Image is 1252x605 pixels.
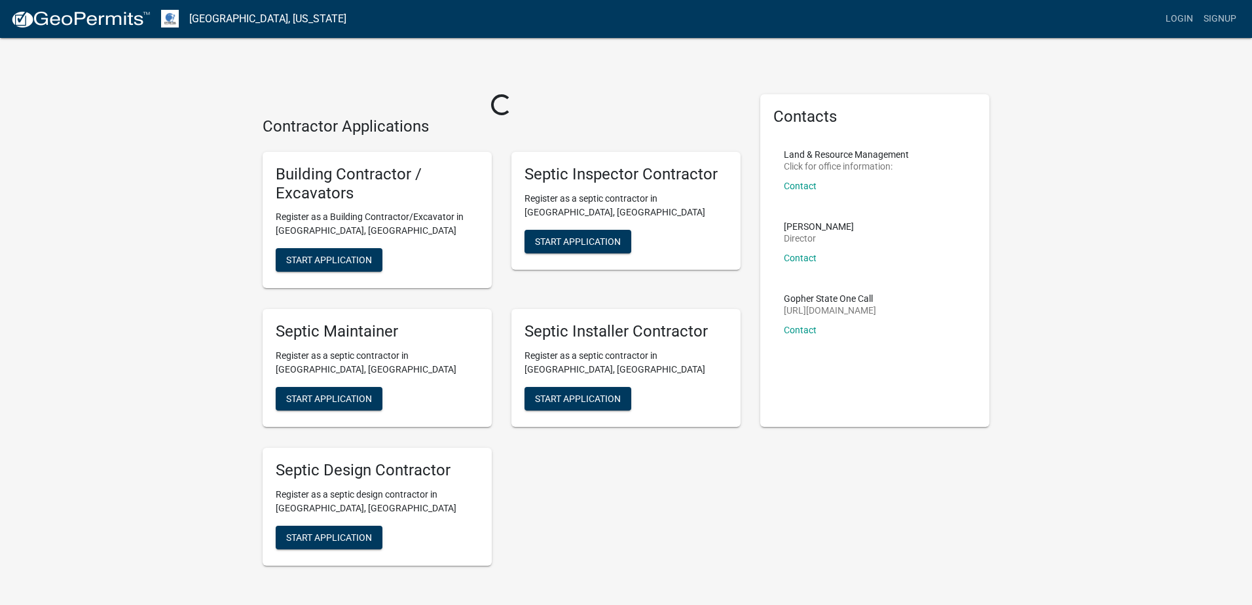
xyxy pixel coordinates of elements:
[535,236,621,246] span: Start Application
[1160,7,1198,31] a: Login
[286,394,372,404] span: Start Application
[784,234,854,243] p: Director
[784,294,876,303] p: Gopher State One Call
[161,10,179,27] img: Otter Tail County, Minnesota
[189,8,346,30] a: [GEOGRAPHIC_DATA], [US_STATE]
[276,461,479,480] h5: Septic Design Contractor
[525,387,631,411] button: Start Application
[525,165,727,184] h5: Septic Inspector Contractor
[525,322,727,341] h5: Septic Installer Contractor
[784,150,909,159] p: Land & Resource Management
[525,349,727,376] p: Register as a septic contractor in [GEOGRAPHIC_DATA], [GEOGRAPHIC_DATA]
[1198,7,1242,31] a: Signup
[784,306,876,315] p: [URL][DOMAIN_NAME]
[276,526,382,549] button: Start Application
[784,253,817,263] a: Contact
[286,255,372,265] span: Start Application
[263,117,741,136] h4: Contractor Applications
[276,210,479,238] p: Register as a Building Contractor/Excavator in [GEOGRAPHIC_DATA], [GEOGRAPHIC_DATA]
[784,162,909,171] p: Click for office information:
[784,325,817,335] a: Contact
[286,532,372,542] span: Start Application
[784,222,854,231] p: [PERSON_NAME]
[276,248,382,272] button: Start Application
[773,107,976,126] h5: Contacts
[276,322,479,341] h5: Septic Maintainer
[535,394,621,404] span: Start Application
[784,181,817,191] a: Contact
[276,488,479,515] p: Register as a septic design contractor in [GEOGRAPHIC_DATA], [GEOGRAPHIC_DATA]
[263,117,741,576] wm-workflow-list-section: Contractor Applications
[276,387,382,411] button: Start Application
[525,230,631,253] button: Start Application
[525,192,727,219] p: Register as a septic contractor in [GEOGRAPHIC_DATA], [GEOGRAPHIC_DATA]
[276,349,479,376] p: Register as a septic contractor in [GEOGRAPHIC_DATA], [GEOGRAPHIC_DATA]
[276,165,479,203] h5: Building Contractor / Excavators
